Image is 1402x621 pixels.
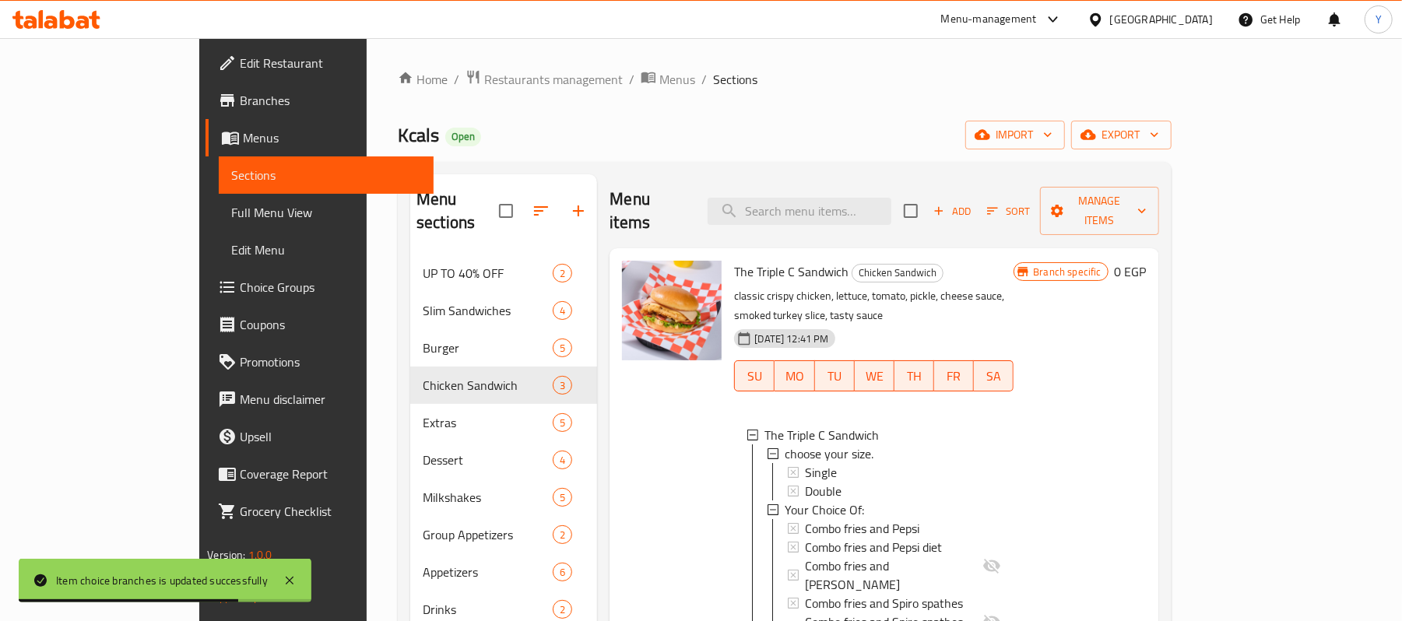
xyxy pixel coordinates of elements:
span: TU [821,365,849,388]
a: Menu disclaimer [206,381,434,418]
span: 2 [553,528,571,542]
span: Upsell [240,427,421,446]
span: Version: [207,545,245,565]
span: Combo fries and [PERSON_NAME] [805,556,982,594]
h2: Menu items [610,188,689,234]
div: items [553,264,572,282]
span: Menus [659,70,695,89]
button: SA [974,360,1014,391]
h6: 0 EGP [1115,261,1147,282]
div: Chicken Sandwich [423,376,553,395]
span: Branches [240,91,421,110]
a: Edit Menu [219,231,434,268]
span: 5 [553,490,571,505]
span: TH [901,365,928,388]
div: Open [445,128,481,146]
span: Restaurants management [484,70,623,89]
span: Y [1376,11,1382,28]
span: WE [861,365,888,388]
a: Menus [641,69,695,89]
span: Add [931,202,973,220]
a: Coupons [206,306,434,343]
div: Milkshakes5 [410,479,597,516]
span: 5 [553,416,571,430]
a: Promotions [206,343,434,381]
span: Drinks [423,600,553,619]
button: Add [927,199,977,223]
div: Extras5 [410,404,597,441]
a: Sections [219,156,434,194]
div: Item choice branches is updated successfully [56,572,268,589]
img: The Triple C Sandwich [622,261,722,360]
span: Burger [423,339,553,357]
button: export [1071,121,1172,149]
span: Coupons [240,315,421,334]
span: 4 [553,453,571,468]
span: FR [940,365,968,388]
span: Manage items [1052,191,1147,230]
button: import [965,121,1065,149]
button: WE [855,360,894,391]
span: Combo fries and Pepsi diet [805,538,942,556]
span: Slim Sandwiches [423,301,553,320]
a: Coverage Report [206,455,434,493]
span: choose your size. [785,444,873,463]
span: Sections [231,166,421,184]
span: The Triple C Sandwich [764,426,879,444]
div: Chicken Sandwich3 [410,367,597,404]
span: Choice Groups [240,278,421,296]
div: [GEOGRAPHIC_DATA] [1110,11,1213,28]
div: UP TO 40% OFF2 [410,254,597,292]
span: 2 [553,266,571,281]
span: Sort sections [522,192,560,230]
div: UP TO 40% OFF [423,264,553,282]
button: TU [815,360,855,391]
div: items [553,376,572,395]
span: Group Appetizers [423,525,553,544]
span: Your Choice Of: [785,500,864,519]
span: Coverage Report [240,465,421,483]
div: Slim Sandwiches4 [410,292,597,329]
div: items [553,563,572,581]
span: 1.0.0 [248,545,272,565]
button: MO [775,360,814,391]
div: items [553,488,572,507]
div: Group Appetizers2 [410,516,597,553]
span: Full Menu View [231,203,421,222]
div: Appetizers6 [410,553,597,591]
span: Milkshakes [423,488,553,507]
span: Grocery Checklist [240,502,421,521]
span: Double [805,482,842,500]
li: / [454,70,459,89]
li: / [701,70,707,89]
span: Open [445,130,481,143]
span: Sort items [977,199,1040,223]
button: FR [934,360,974,391]
span: Sort [987,202,1030,220]
div: items [553,339,572,357]
li: / [629,70,634,89]
h2: Menu sections [416,188,499,234]
span: Dessert [423,451,553,469]
div: items [553,301,572,320]
div: items [553,600,572,619]
div: Menu-management [941,10,1037,29]
div: items [553,525,572,544]
span: [DATE] 12:41 PM [748,332,835,346]
a: Restaurants management [466,69,623,89]
div: items [553,451,572,469]
button: Add section [560,192,597,230]
div: Extras [423,413,553,432]
span: Menus [243,128,421,147]
input: search [708,198,891,225]
span: 6 [553,565,571,580]
button: Manage items [1040,187,1159,235]
span: Combo fries and Spiro spathes [805,594,963,612]
span: Appetizers [423,563,553,581]
span: import [978,125,1052,145]
span: MO [781,365,808,388]
span: 5 [553,341,571,356]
